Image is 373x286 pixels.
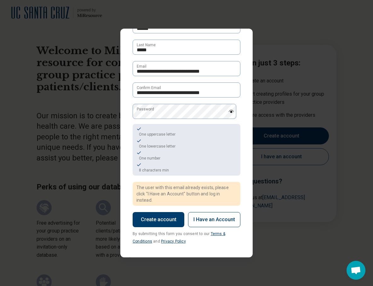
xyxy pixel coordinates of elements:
[139,168,169,172] span: 8 characters min
[188,212,240,227] button: I Have an Account
[137,85,161,91] label: Confirm Email
[139,144,175,149] span: One lowercase letter
[137,64,146,69] label: Email
[139,132,175,137] span: One uppercase letter
[136,184,237,203] p: The user with this email already exists, please click "I Have an Account" button and log in instead.
[228,110,234,113] img: password
[133,232,225,244] span: By submitting this form you consent to our and
[137,42,156,48] label: Last Name
[137,106,154,112] label: Password
[139,156,160,160] span: One number
[161,239,186,244] a: Privacy Policy
[133,232,225,244] a: Terms & Conditions
[133,212,184,227] button: Create account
